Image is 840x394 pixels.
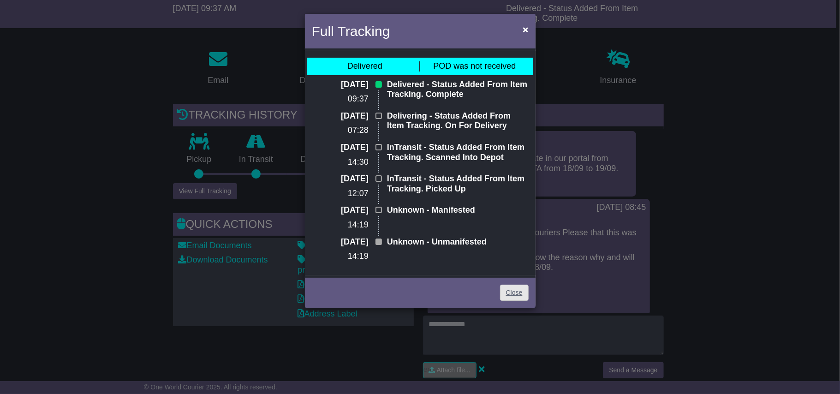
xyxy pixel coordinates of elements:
[312,189,369,199] p: 12:07
[312,251,369,262] p: 14:19
[387,237,529,247] p: Unknown - Unmanifested
[312,143,369,153] p: [DATE]
[312,205,369,215] p: [DATE]
[312,237,369,247] p: [DATE]
[433,61,516,71] span: POD was not received
[518,20,533,39] button: Close
[387,80,529,100] p: Delivered - Status Added From Item Tracking. Complete
[312,94,369,104] p: 09:37
[387,205,529,215] p: Unknown - Manifested
[347,61,382,72] div: Delivered
[387,174,529,194] p: InTransit - Status Added From Item Tracking. Picked Up
[387,143,529,162] p: InTransit - Status Added From Item Tracking. Scanned Into Depot
[312,111,369,121] p: [DATE]
[312,80,369,90] p: [DATE]
[387,111,529,131] p: Delivering - Status Added From Item Tracking. On For Delivery
[500,285,529,301] a: Close
[312,220,369,230] p: 14:19
[312,157,369,167] p: 14:30
[312,21,390,42] h4: Full Tracking
[312,125,369,136] p: 07:28
[312,174,369,184] p: [DATE]
[523,24,528,35] span: ×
